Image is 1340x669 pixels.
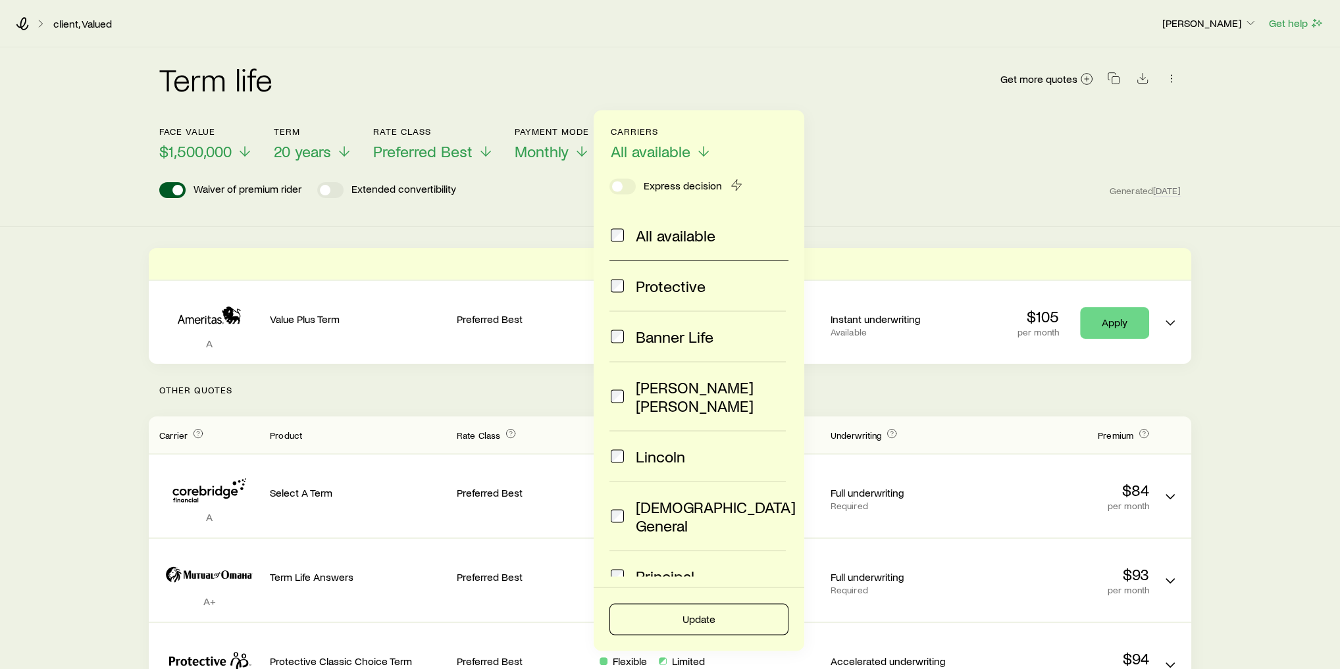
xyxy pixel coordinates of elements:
[159,142,232,161] span: $1,500,000
[973,649,1149,668] p: $94
[270,570,446,583] p: Term Life Answers
[611,126,711,137] p: Carriers
[457,570,589,583] p: Preferred Best
[457,486,589,499] p: Preferred Best
[1153,185,1181,197] span: [DATE]
[1080,307,1149,339] a: Apply
[1268,16,1324,31] button: Get help
[159,430,188,441] span: Carrier
[973,565,1149,583] p: $93
[149,364,1191,416] p: Other Quotes
[973,585,1149,595] p: per month
[830,430,881,441] span: Underwriting
[159,126,253,161] button: Face value$1,500,000
[274,126,352,137] p: Term
[672,655,713,668] p: Limited
[270,486,446,499] p: Select A Term
[1133,74,1152,87] a: Download CSV
[149,248,1191,364] div: Term quotes
[515,142,569,161] span: Monthly
[351,182,456,198] p: Extended convertibility
[274,142,331,161] span: 20 years
[1098,430,1133,441] span: Premium
[1018,307,1059,326] p: $105
[270,312,446,326] p: Value Plus Term
[973,501,1149,511] p: per month
[830,570,962,583] p: Full underwriting
[613,655,648,668] p: Flexible
[270,655,446,668] p: Protective Classic Choice Term
[830,327,962,337] p: Available
[159,63,272,95] h2: Term life
[159,595,259,608] p: A+
[1110,185,1181,197] span: Generated
[1162,16,1257,30] p: [PERSON_NAME]
[457,430,501,441] span: Rate Class
[373,126,494,137] p: Rate Class
[1000,74,1077,84] span: Get more quotes
[1162,16,1258,32] button: [PERSON_NAME]
[159,337,259,350] p: A
[193,182,301,198] p: Waiver of premium rider
[830,501,962,511] p: Required
[515,126,590,137] p: Payment Mode
[830,486,962,499] p: Full underwriting
[373,142,473,161] span: Preferred Best
[1018,327,1059,337] p: per month
[973,481,1149,499] p: $84
[830,312,962,326] p: Instant underwriting
[1000,72,1094,87] a: Get more quotes
[457,655,589,668] p: Preferred Best
[270,430,302,441] span: Product
[830,655,962,668] p: Accelerated underwriting
[274,126,352,161] button: Term20 years
[159,510,259,524] p: A
[611,126,711,161] button: CarriersAll available
[159,126,253,137] p: Face value
[53,18,113,30] a: client, Valued
[515,126,590,161] button: Payment ModeMonthly
[457,312,589,326] p: Preferred Best
[830,585,962,595] p: Required
[373,126,494,161] button: Rate ClassPreferred Best
[611,142,690,161] span: All available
